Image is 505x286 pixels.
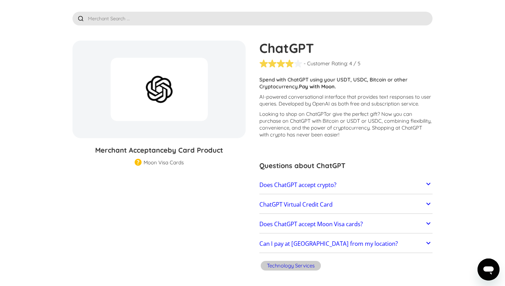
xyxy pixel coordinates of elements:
div: - Customer Rating: [304,60,348,67]
h1: ChatGPT [259,41,433,56]
h2: Can I pay at [GEOGRAPHIC_DATA] from my location? [259,240,398,247]
div: Moon Visa Cards [144,159,184,166]
p: AI-powered conversational interface that provides text responses to user queries. Developed by Op... [259,93,433,107]
input: Merchant Search ... [72,12,433,25]
h2: Does ChatGPT accept crypto? [259,181,336,188]
h2: Does ChatGPT accept Moon Visa cards? [259,221,363,228]
a: ChatGPT Virtual Credit Card [259,197,433,212]
a: Technology Services [259,260,322,273]
h3: Merchant Acceptance [72,145,246,155]
iframe: Button to launch messaging window [478,258,500,280]
strong: Pay with Moon. [299,83,336,90]
span: by Card Product [168,146,223,154]
span: or give the perfect gift [326,111,378,117]
a: Does ChatGPT accept crypto? [259,178,433,192]
a: Can I pay at [GEOGRAPHIC_DATA] from my location? [259,237,433,251]
a: Does ChatGPT accept Moon Visa cards? [259,217,433,231]
div: Technology Services [267,262,315,269]
div: / 5 [353,60,360,67]
div: 4 [349,60,352,67]
p: Spend with ChatGPT using your USDT, USDC, Bitcoin or other Cryptocurrency. [259,76,433,90]
h3: Questions about ChatGPT [259,161,433,171]
h2: ChatGPT Virtual Credit Card [259,201,333,208]
p: Looking to shop on ChatGPT ? Now you can purchase on ChatGPT with Bitcoin or USDT or USDC, combin... [259,111,433,138]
